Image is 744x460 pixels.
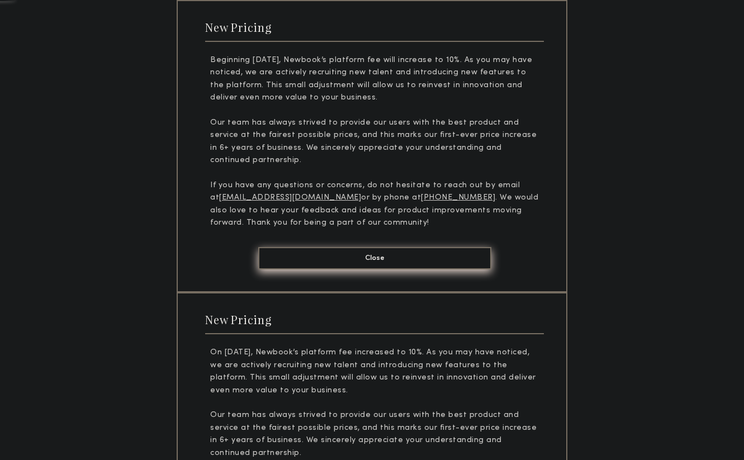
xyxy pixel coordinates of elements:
[210,347,539,397] p: On [DATE], Newbook’s platform fee increased to 10%. As you may have noticed, we are actively recr...
[210,179,539,230] p: If you have any questions or concerns, do not hesitate to reach out by email at or by phone at . ...
[210,54,539,105] p: Beginning [DATE], Newbook’s platform fee will increase to 10%. As you may have noticed, we are ac...
[210,409,539,459] p: Our team has always strived to provide our users with the best product and service at the fairest...
[205,20,272,35] div: New Pricing
[258,247,491,269] button: Close
[421,194,495,201] u: [PHONE_NUMBER]
[205,312,272,327] div: New Pricing
[219,194,361,201] u: [EMAIL_ADDRESS][DOMAIN_NAME]
[210,117,539,167] p: Our team has always strived to provide our users with the best product and service at the fairest...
